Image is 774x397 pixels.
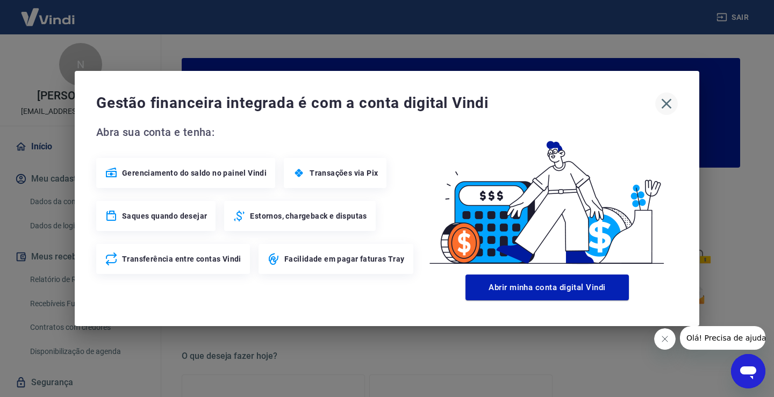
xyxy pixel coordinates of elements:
span: Estornos, chargeback e disputas [250,211,367,221]
iframe: Fechar mensagem [654,328,676,350]
iframe: Botão para abrir a janela de mensagens [731,354,765,388]
iframe: Mensagem da empresa [680,326,765,350]
span: Transferência entre contas Vindi [122,254,241,264]
span: Facilidade em pagar faturas Tray [284,254,405,264]
span: Saques quando desejar [122,211,207,221]
button: Abrir minha conta digital Vindi [465,275,629,300]
span: Abra sua conta e tenha: [96,124,417,141]
span: Gerenciamento do saldo no painel Vindi [122,168,267,178]
img: Good Billing [417,124,678,270]
span: Gestão financeira integrada é com a conta digital Vindi [96,92,655,114]
span: Transações via Pix [310,168,378,178]
span: Olá! Precisa de ajuda? [6,8,90,16]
